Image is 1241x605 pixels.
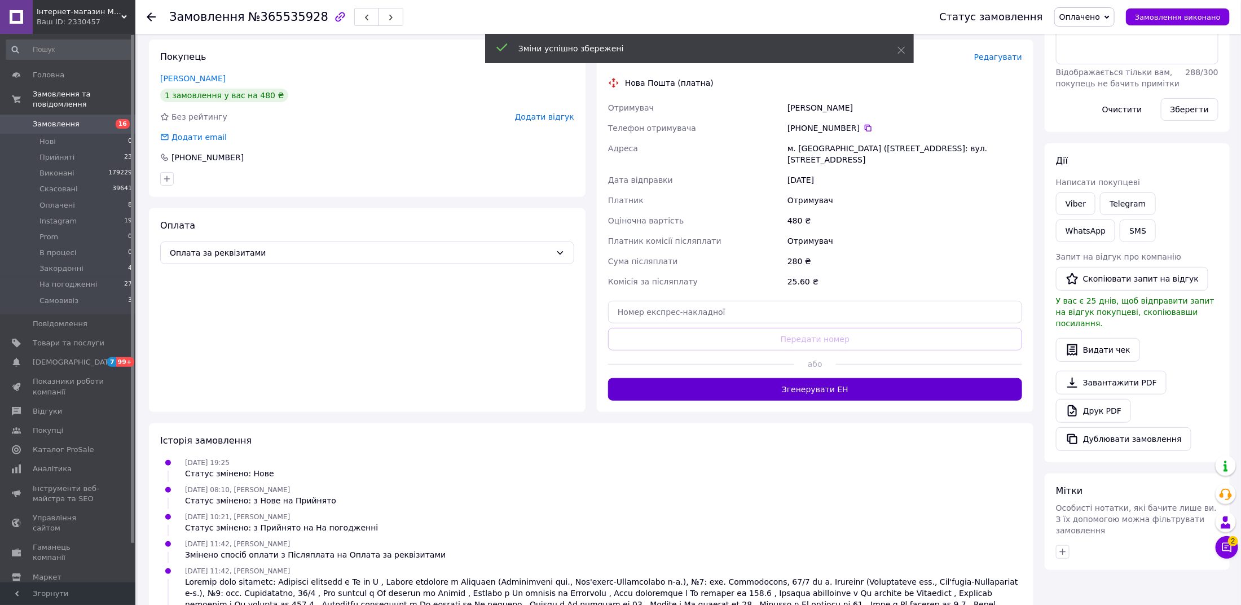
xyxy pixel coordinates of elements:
span: 7 [107,357,116,367]
span: Замовлення виконано [1135,13,1221,21]
span: [DATE] 19:25 [185,459,230,467]
span: Прийняті [39,152,74,163]
span: Instagram [39,216,77,226]
span: Prom [39,232,58,242]
span: Замовлення та повідомлення [33,89,135,109]
div: [PERSON_NAME] [785,98,1024,118]
a: Завантажити PDF [1056,371,1167,394]
span: Закордонні [39,264,83,274]
a: Друк PDF [1056,399,1131,423]
span: Особисті нотатки, які бачите лише ви. З їх допомогою можна фільтрувати замовлення [1056,503,1217,535]
span: 23 [124,152,132,163]
span: Замовлення [33,119,80,129]
div: Додати email [170,131,228,143]
div: Повернутися назад [147,11,156,23]
span: 0 [128,248,132,258]
span: Відображається тільки вам, покупець не бачить примітки [1056,68,1180,88]
span: У вас є 25 днів, щоб відправити запит на відгук покупцеві, скопіювавши посилання. [1056,296,1214,328]
span: Інструменти веб-майстра та SEO [33,484,104,504]
span: [DATE] 11:42, [PERSON_NAME] [185,540,290,548]
span: Покупець [160,51,206,62]
button: Зберегти [1161,98,1218,121]
div: Додати email [159,131,228,143]
span: Оплата [160,220,195,231]
input: Пошук [6,40,133,60]
span: В процесі [39,248,76,258]
div: Статус змінено: Нове [185,468,274,479]
span: Оціночна вартість [608,216,684,225]
span: Мітки [1056,485,1083,496]
span: Гаманець компанії [33,542,104,563]
span: Замовлення [169,10,245,24]
span: 27 [124,279,132,290]
span: Управління сайтом [33,513,104,533]
div: Статус замовлення [939,11,1043,23]
div: 280 ₴ [785,251,1024,271]
span: Дата відправки [608,176,673,185]
button: Очистити [1093,98,1152,121]
span: 99+ [116,357,135,367]
span: [DATE] 11:42, [PERSON_NAME] [185,567,290,575]
span: Відгуки [33,406,62,417]
a: [PERSON_NAME] [160,74,226,83]
a: Viber [1056,192,1095,215]
div: 1 замовлення у вас на 480 ₴ [160,89,288,102]
span: [DATE] 10:21, [PERSON_NAME] [185,513,290,521]
span: [DEMOGRAPHIC_DATA] [33,357,116,367]
span: Товари та послуги [33,338,104,348]
span: Скасовані [39,184,78,194]
span: Самовивіз [39,296,78,306]
span: Додати відгук [515,112,574,121]
span: Написати покупцеві [1056,178,1140,187]
div: Статус змінено: з Прийнято на На погодженні [185,522,378,533]
div: м. [GEOGRAPHIC_DATA] ([STREET_ADDRESS]: вул. [STREET_ADDRESS] [785,138,1024,170]
span: 3 [128,296,132,306]
div: 25.60 ₴ [785,271,1024,292]
span: 288 / 300 [1186,68,1218,77]
span: Оплачено [1059,12,1100,21]
span: Історія замовлення [160,435,252,446]
button: Згенерувати ЕН [608,378,1022,401]
div: 480 ₴ [785,211,1024,231]
span: Інтернет-магазин MISVANNA [37,7,121,17]
a: Telegram [1100,192,1155,215]
span: 0 [128,137,132,147]
span: Дії [1056,155,1068,166]
textarea: нема оплати [1056,16,1218,64]
span: 8 [128,200,132,211]
button: Дублювати замовлення [1056,427,1191,451]
span: 4 [128,264,132,274]
button: Видати чек [1056,338,1140,362]
button: Замовлення виконано [1126,8,1230,25]
span: Покупці [33,426,63,436]
span: Запит на відгук про компанію [1056,252,1181,261]
span: Платник [608,196,644,205]
span: Повідомлення [33,319,87,329]
div: Зміни успішно збережені [518,43,869,54]
span: Платник комісії післяплати [608,236,721,245]
div: Статус змінено: з Нове на Прийнято [185,495,336,506]
span: Головна [33,70,64,80]
span: Показники роботи компанії [33,376,104,397]
div: Ваш ID: 2330457 [37,17,135,27]
span: Отримувач [608,103,654,112]
span: 19 [124,216,132,226]
span: №365535928 [248,10,328,24]
span: 16 [116,119,130,129]
span: Комісія за післяплату [608,277,698,286]
span: 2 [1228,536,1238,546]
span: або [794,358,835,370]
span: 39641 [112,184,132,194]
span: Телефон отримувача [608,124,696,133]
span: Оплачені [39,200,75,211]
div: Змінено спосіб оплати з Післяплата на Оплата за реквізитами [185,549,446,560]
span: Адреса [608,144,638,153]
span: 179229 [108,168,132,178]
span: На погодженні [39,279,97,290]
button: SMS [1120,220,1156,242]
span: 0 [128,232,132,242]
span: Аналітика [33,464,72,474]
span: [DATE] 08:10, [PERSON_NAME] [185,486,290,494]
div: [PHONE_NUMBER] [170,152,245,163]
div: [DATE] [785,170,1024,190]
